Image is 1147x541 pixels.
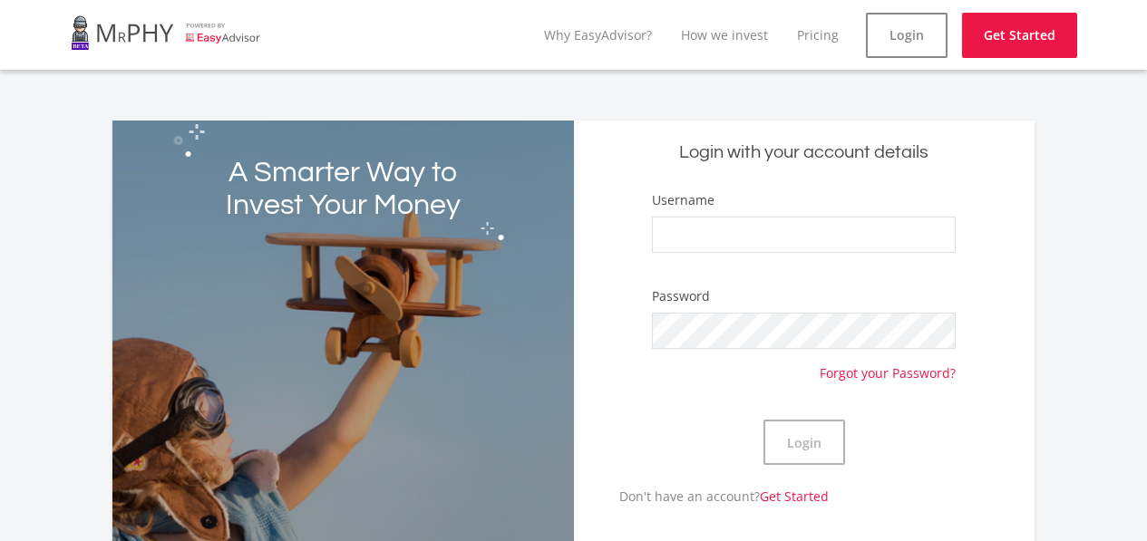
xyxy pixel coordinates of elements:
button: Login [763,420,845,465]
a: Why EasyAdvisor? [544,26,652,43]
a: Get Started [760,488,829,505]
a: Login [866,13,948,58]
label: Password [652,287,710,305]
a: Forgot your Password? [820,349,956,382]
h2: A Smarter Way to Invest Your Money [205,157,481,222]
a: Pricing [797,26,839,43]
a: Get Started [962,13,1077,58]
p: Don't have an account? [574,487,829,506]
a: How we invest [681,26,768,43]
h5: Login with your account details [588,140,1021,165]
label: Username [652,191,714,209]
